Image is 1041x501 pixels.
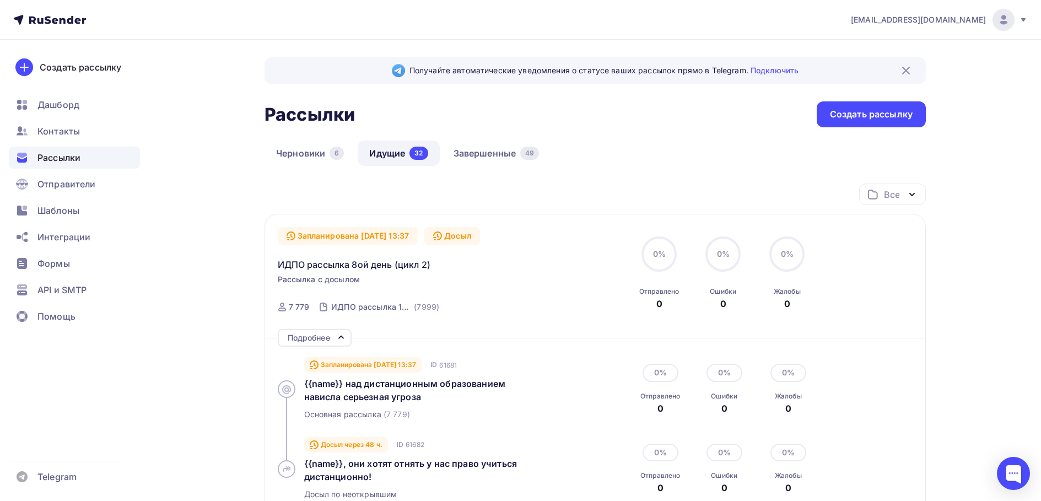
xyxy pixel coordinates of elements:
div: 0 [656,297,662,310]
div: Отправлено [640,392,680,401]
a: Дашборд [9,94,140,116]
div: 0 [775,481,802,494]
div: Досыл через 48 ч. [304,437,388,452]
div: 0% [770,444,806,461]
span: ID [397,439,403,450]
span: Рассылки [37,151,80,164]
div: 0% [706,364,742,381]
div: 0 [720,297,726,310]
div: Ошибки [711,471,737,480]
div: 0% [706,444,742,461]
div: 0 [711,402,737,415]
span: Получайте автоматические уведомления о статусе ваших рассылок прямо в Telegram. [409,65,799,76]
span: API и SMTP [37,283,87,297]
div: Ошибки [711,392,737,401]
div: 49 [520,147,539,160]
div: Создать рассылку [40,61,121,74]
div: Подробнее [288,331,330,344]
div: 7 779 [289,301,310,313]
a: {{name}} над дистанционным образованием нависла серьезная угроза [304,377,555,403]
div: 0 [775,402,802,415]
span: [EMAIL_ADDRESS][DOMAIN_NAME] [851,14,986,25]
a: Черновики6 [265,141,355,166]
div: Отправлено [639,287,679,296]
div: 0% [643,364,678,381]
a: Контакты [9,120,140,142]
span: Формы [37,257,70,270]
div: Ошибки [710,287,736,296]
div: Жалобы [774,287,801,296]
div: Жалобы [775,471,802,480]
span: (7 779) [384,409,410,420]
div: 0 [711,481,737,494]
div: Жалобы [775,392,802,401]
div: 0 [640,402,680,415]
a: ИДПО рассылка 11 день (7999) [330,298,440,316]
div: Все [884,188,899,201]
div: (7999) [414,301,439,313]
div: 0% [770,364,806,381]
div: 32 [409,147,428,160]
a: {{name}}, они хотят отнять у нас право учиться дистанционно! [304,457,555,483]
span: Досыл по неоткрывшим [304,489,397,500]
a: Рассылки [9,147,140,169]
div: Запланирована [DATE] 13:37 [278,227,418,245]
div: 0 [784,297,790,310]
div: 0% [643,444,678,461]
a: Отправители [9,173,140,195]
div: 6 [330,147,344,160]
div: Запланирована [DATE] 13:37 [304,357,422,373]
span: ID [430,359,437,370]
span: Отправители [37,177,96,191]
a: Завершенные49 [442,141,551,166]
a: Подключить [751,66,799,75]
span: {{name}} над дистанционным образованием нависла серьезная угроза [304,378,505,402]
span: Дашборд [37,98,79,111]
span: 0% [781,249,794,258]
button: Все [859,184,926,205]
a: Шаблоны [9,200,140,222]
span: Шаблоны [37,204,79,217]
a: Идущие32 [358,141,439,166]
span: {{name}}, они хотят отнять у нас право учиться дистанционно! [304,458,517,482]
a: [EMAIL_ADDRESS][DOMAIN_NAME] [851,9,1028,31]
span: Telegram [37,470,77,483]
span: 0% [653,249,666,258]
span: 61682 [406,440,424,449]
span: Контакты [37,125,80,138]
h2: Рассылки [265,104,355,126]
span: Помощь [37,310,75,323]
span: Основная рассылка [304,409,381,420]
div: 0 [640,481,680,494]
div: Досыл [424,227,480,245]
div: ИДПО рассылка 11 день [331,301,412,313]
div: Создать рассылку [830,108,913,121]
span: ИДПО рассылка 8ой день (цикл 2) [278,258,430,271]
span: Рассылка с досылом [278,274,360,285]
a: Формы [9,252,140,274]
img: Telegram [392,64,405,77]
span: Интеграции [37,230,90,244]
span: 61681 [439,360,457,370]
div: Отправлено [640,471,680,480]
span: 0% [717,249,730,258]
